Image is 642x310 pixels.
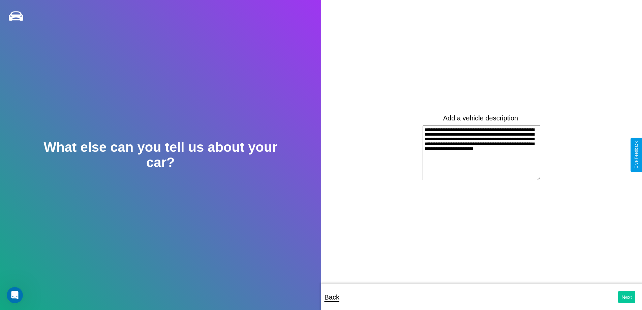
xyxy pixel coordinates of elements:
[7,287,23,303] iframe: Intercom live chat
[634,141,639,169] div: Give Feedback
[32,140,289,170] h2: What else can you tell us about your car?
[325,291,339,303] p: Back
[618,291,635,303] button: Next
[443,114,520,122] label: Add a vehicle description.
